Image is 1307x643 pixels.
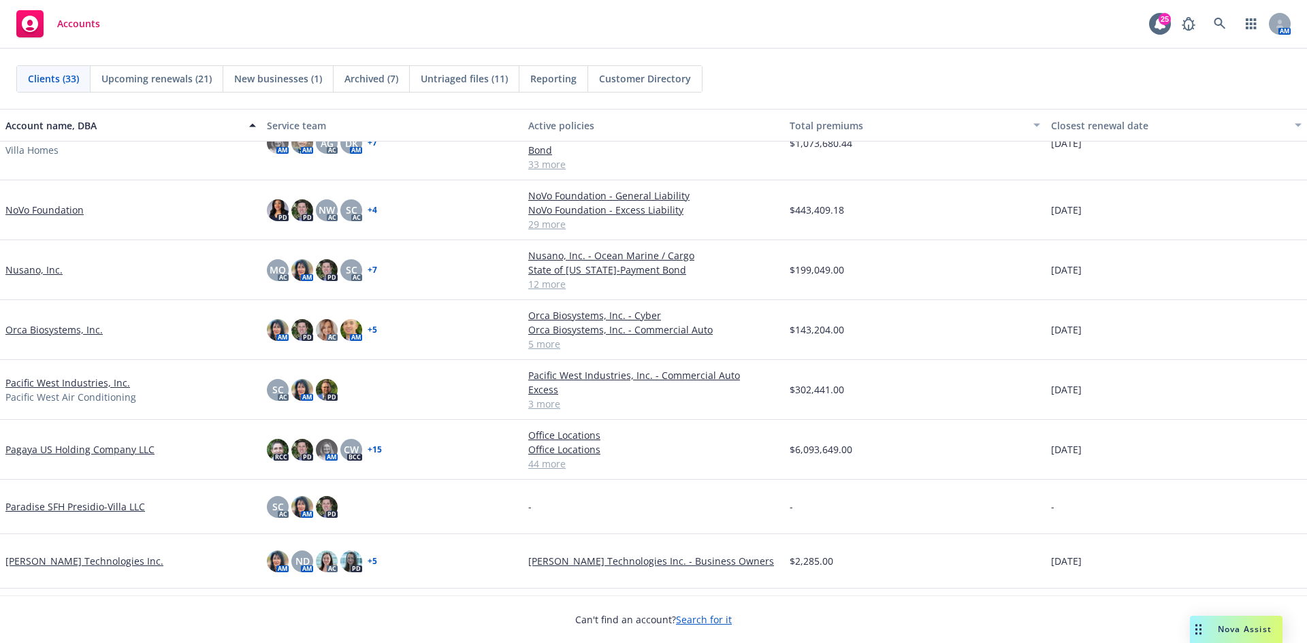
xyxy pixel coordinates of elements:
[5,118,241,133] div: Account name, DBA
[340,319,362,341] img: photo
[321,136,334,150] span: AG
[528,397,779,411] a: 3 more
[261,109,523,142] button: Service team
[1051,263,1082,277] span: [DATE]
[528,337,779,351] a: 5 more
[575,612,732,627] span: Can't find an account?
[291,259,313,281] img: photo
[291,496,313,518] img: photo
[528,118,779,133] div: Active policies
[291,199,313,221] img: photo
[316,319,338,341] img: photo
[1051,382,1082,397] span: [DATE]
[295,554,310,568] span: ND
[528,248,779,263] a: Nusano, Inc. - Ocean Marine / Cargo
[267,319,289,341] img: photo
[5,143,59,157] span: Villa Homes
[1051,203,1082,217] span: [DATE]
[1051,323,1082,337] span: [DATE]
[790,323,844,337] span: $143,204.00
[368,139,377,147] a: + 7
[316,496,338,518] img: photo
[272,382,284,397] span: SC
[345,136,358,150] span: DK
[267,439,289,461] img: photo
[1218,623,1272,635] span: Nova Assist
[346,263,357,277] span: SC
[528,308,779,323] a: Orca Biosystems, Inc. - Cyber
[368,206,377,214] a: + 4
[346,203,357,217] span: SC
[316,379,338,401] img: photo
[368,557,377,565] a: + 5
[1051,442,1082,457] span: [DATE]
[5,323,103,337] a: Orca Biosystems, Inc.
[291,439,313,461] img: photo
[344,442,359,457] span: CW
[784,109,1046,142] button: Total premiums
[368,266,377,274] a: + 7
[270,263,286,277] span: MQ
[1175,10,1202,37] a: Report a Bug
[528,368,779,382] a: Pacific West Industries, Inc. - Commercial Auto
[599,71,691,86] span: Customer Directory
[790,118,1025,133] div: Total premiums
[1046,109,1307,142] button: Closest renewal date
[316,259,338,281] img: photo
[1051,136,1082,150] span: [DATE]
[267,132,289,154] img: photo
[340,550,362,572] img: photo
[319,203,335,217] span: NW
[1051,554,1082,568] span: [DATE]
[1238,10,1265,37] a: Switch app
[28,71,79,86] span: Clients (33)
[101,71,212,86] span: Upcoming renewals (21)
[528,382,779,397] a: Excess
[530,71,577,86] span: Reporting
[528,188,779,203] a: NoVo Foundation - General Liability
[11,5,106,43] a: Accounts
[528,129,779,157] a: State of CO Division of Housing Mfg Homes Installer Bond
[344,71,398,86] span: Archived (7)
[790,554,833,568] span: $2,285.00
[1190,616,1282,643] button: Nova Assist
[267,550,289,572] img: photo
[5,499,145,514] a: Paradise SFH Presidio-Villa LLC
[528,457,779,471] a: 44 more
[291,319,313,341] img: photo
[1190,616,1207,643] div: Drag to move
[272,499,284,514] span: SC
[790,263,844,277] span: $199,049.00
[421,71,508,86] span: Untriaged files (11)
[316,439,338,461] img: photo
[790,136,852,150] span: $1,073,680.44
[368,446,382,454] a: + 15
[790,382,844,397] span: $302,441.00
[5,390,136,404] span: Pacific West Air Conditioning
[5,554,163,568] a: [PERSON_NAME] Technologies Inc.
[528,499,532,514] span: -
[1051,499,1054,514] span: -
[5,376,130,390] a: Pacific West Industries, Inc.
[676,613,732,626] a: Search for it
[528,442,779,457] a: Office Locations
[5,203,84,217] a: NoVo Foundation
[528,157,779,171] a: 33 more
[1051,118,1287,133] div: Closest renewal date
[368,326,377,334] a: + 5
[316,550,338,572] img: photo
[528,554,779,568] a: [PERSON_NAME] Technologies Inc. - Business Owners
[528,277,779,291] a: 12 more
[234,71,322,86] span: New businesses (1)
[267,199,289,221] img: photo
[790,203,844,217] span: $443,409.18
[267,118,517,133] div: Service team
[523,109,784,142] button: Active policies
[5,442,155,457] a: Pagaya US Holding Company LLC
